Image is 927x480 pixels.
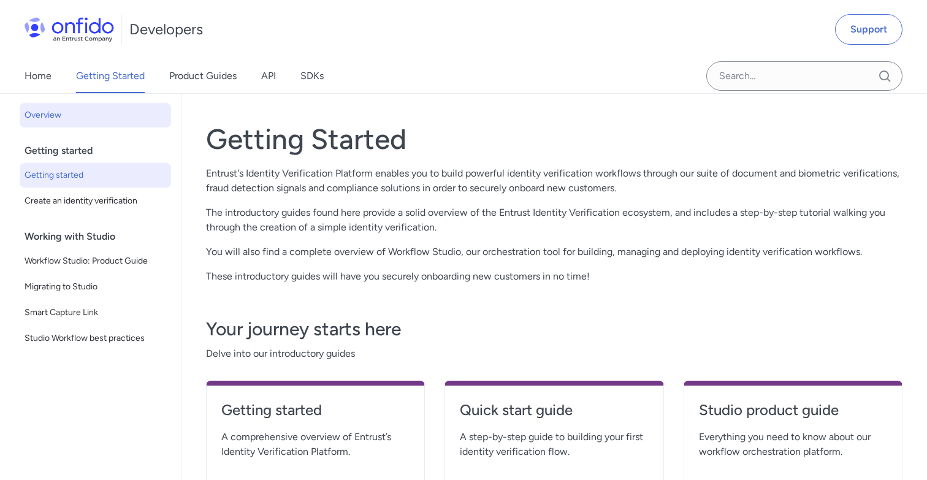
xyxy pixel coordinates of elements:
span: Delve into our introductory guides [206,346,902,361]
a: Product Guides [169,59,237,93]
h4: Getting started [221,400,410,420]
h4: Studio product guide [699,400,887,420]
img: Onfido Logo [25,17,114,42]
a: Home [25,59,51,93]
a: Support [835,14,902,45]
span: Create an identity verification [25,194,166,208]
a: Getting started [221,400,410,430]
span: Migrating to Studio [25,280,166,294]
a: Migrating to Studio [20,275,171,299]
span: Smart Capture Link [25,305,166,320]
h3: Your journey starts here [206,317,902,341]
span: Overview [25,108,166,123]
span: Workflow Studio: Product Guide [25,254,166,269]
span: A comprehensive overview of Entrust’s Identity Verification Platform. [221,430,410,459]
span: Everything you need to know about our workflow orchestration platform. [699,430,887,459]
span: Studio Workflow best practices [25,331,166,346]
a: Overview [20,103,171,128]
p: The introductory guides found here provide a solid overview of the Entrust Identity Verification ... [206,205,902,235]
a: Getting Started [76,59,145,93]
div: Getting started [25,139,176,163]
a: Create an identity verification [20,189,171,213]
a: Getting started [20,163,171,188]
a: Workflow Studio: Product Guide [20,249,171,273]
span: Getting started [25,168,166,183]
a: Quick start guide [460,400,648,430]
h4: Quick start guide [460,400,648,420]
p: Entrust's Identity Verification Platform enables you to build powerful identity verification work... [206,166,902,196]
p: These introductory guides will have you securely onboarding new customers in no time! [206,269,902,284]
h1: Developers [129,20,203,39]
a: SDKs [300,59,324,93]
a: Studio Workflow best practices [20,326,171,351]
a: Smart Capture Link [20,300,171,325]
span: A step-by-step guide to building your first identity verification flow. [460,430,648,459]
a: Studio product guide [699,400,887,430]
h1: Getting Started [206,122,902,156]
input: Onfido search input field [706,61,902,91]
p: You will also find a complete overview of Workflow Studio, our orchestration tool for building, m... [206,245,902,259]
a: API [261,59,276,93]
div: Working with Studio [25,224,176,249]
